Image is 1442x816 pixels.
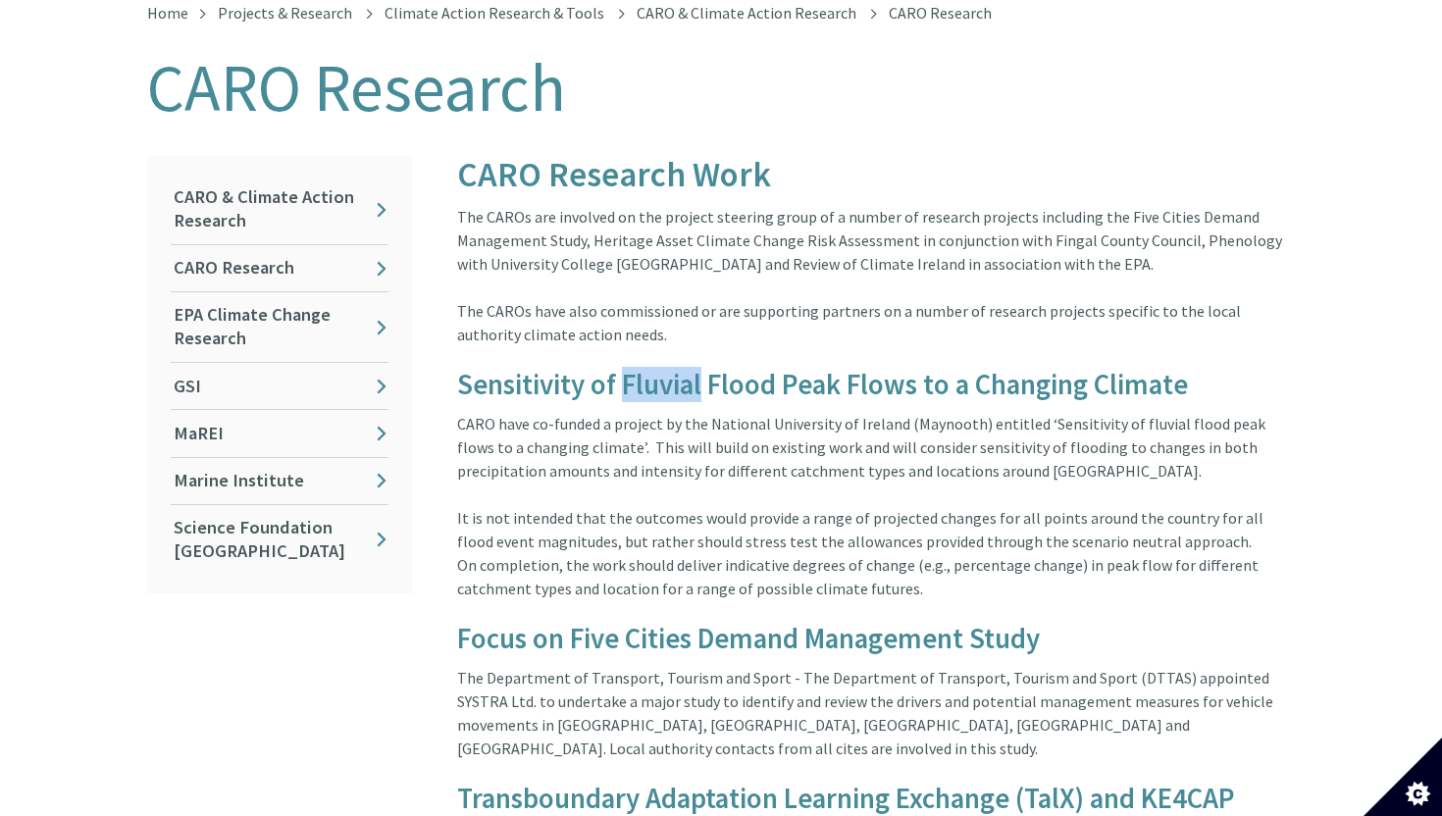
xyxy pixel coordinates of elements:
a: Marine Institute [171,458,388,504]
span: The CAROs are involved on the project steering group of a number of research projects including t... [457,207,1282,274]
div: On completion, the work should deliver indicative degrees of change (e.g., percentage change) in ... [457,553,1295,624]
h2: CARO Research Work [457,156,1295,194]
a: Projects & Research [218,3,352,23]
a: CARO & Climate Action Research [171,175,388,244]
a: GSI [171,363,388,409]
h4: Transboundary Adaptation Learning Exchange (TalX) and KE4CAP [457,784,1295,815]
a: Science Foundation [GEOGRAPHIC_DATA] [171,505,388,575]
a: Home [147,3,188,23]
a: EPA Climate Change Research [171,292,388,362]
h4: Focus on Five Cities Demand Management Study [457,624,1295,655]
div: It is not intended that the outcomes would provide a range of projected changes for all points ar... [457,506,1295,553]
a: Climate Action Research & Tools [385,3,604,23]
span: CARO Research [889,3,992,23]
h1: CARO Research [147,52,1295,125]
a: CARO Research [171,245,388,291]
a: MaREI [171,410,388,456]
div: The Department of Transport, Tourism and Sport - The Department of Transport, Tourism and Sport (... [457,666,1295,784]
button: Set cookie preferences [1364,738,1442,816]
div: CARO have co-funded a project by the National University of Ireland (Maynooth) entitled ‘Sensitiv... [457,412,1295,506]
h4: Sensitivity of Fluvial Flood Peak Flows to a Changing Climate [457,370,1295,401]
a: CARO & Climate Action Research [637,3,856,23]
